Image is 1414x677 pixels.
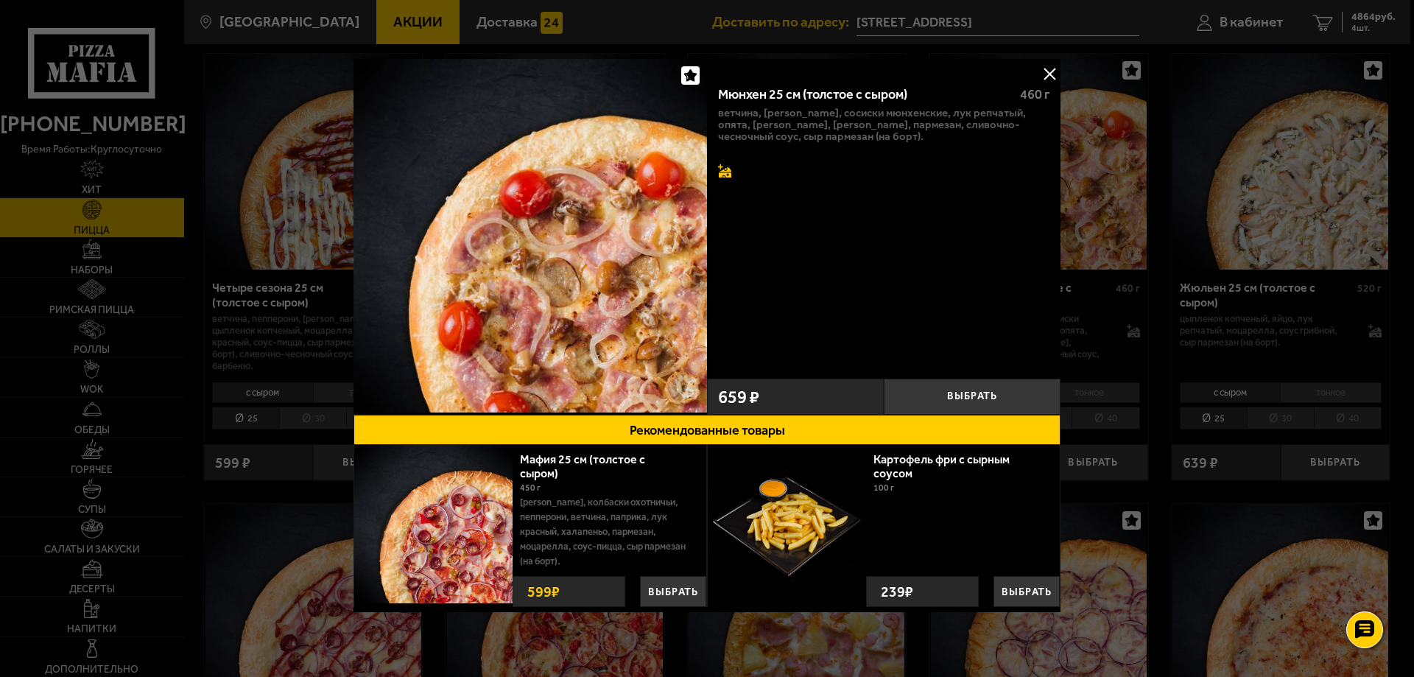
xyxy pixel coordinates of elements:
img: Мюнхен 25 см (толстое с сыром) [353,59,707,413]
strong: 599 ₽ [524,577,563,606]
span: 659 ₽ [718,388,759,406]
button: Рекомендованные товары [353,415,1060,445]
button: Выбрать [993,576,1060,607]
button: Выбрать [884,379,1060,415]
span: 450 г [520,483,541,493]
a: Мюнхен 25 см (толстое с сыром) [353,59,707,415]
p: [PERSON_NAME], колбаски охотничьи, пепперони, ветчина, паприка, лук красный, халапеньо, пармезан,... [520,495,695,569]
div: Мюнхен 25 см (толстое с сыром) [718,87,1007,103]
span: 460 г [1020,86,1049,102]
p: ветчина, [PERSON_NAME], сосиски мюнхенские, лук репчатый, опята, [PERSON_NAME], [PERSON_NAME], па... [718,107,1049,142]
strong: 239 ₽ [877,577,917,606]
a: Картофель фри с сырным соусом [873,452,1010,480]
span: 100 г [873,483,894,493]
button: Выбрать [640,576,706,607]
a: Мафия 25 см (толстое с сыром) [520,452,645,480]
